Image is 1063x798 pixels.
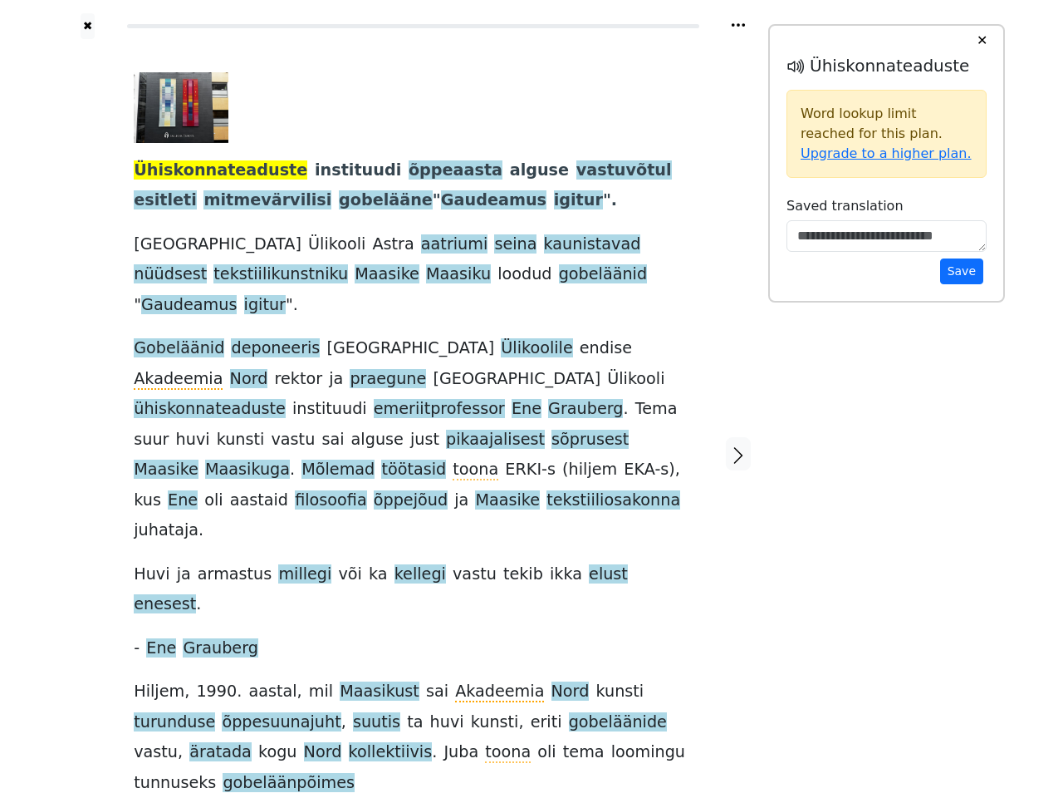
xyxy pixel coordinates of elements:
span: vastu [453,564,497,585]
span: töötasid [381,460,446,480]
span: Ülikoolile [501,338,572,359]
span: - [134,638,140,659]
span: , [297,682,302,702]
span: Grauberg [183,638,257,659]
span: , [518,712,523,733]
span: mitmevärvilisi [203,190,331,211]
span: kunsti [595,682,644,702]
span: hiljem [569,460,618,480]
span: õppejõud [374,490,448,511]
span: aatriumi [421,234,487,255]
span: ". [286,295,298,316]
span: kaunistavad [544,234,641,255]
span: toona [485,742,531,763]
div: Word lookup limit reached for this plan. [786,90,987,178]
span: " [134,295,141,316]
span: tunnuseks [134,773,216,794]
span: EKA-s [624,460,669,480]
span: Juba [443,742,478,763]
span: alguse [351,430,404,451]
span: ühiskonnateaduste [134,399,286,420]
span: just [410,430,439,451]
span: juhataja [134,520,198,541]
span: armastus [198,564,272,585]
span: rektor [275,369,323,390]
span: Maasikust [340,682,419,702]
span: kollektiivis [349,742,433,763]
span: Ene [512,399,541,420]
span: Nord [304,742,342,763]
span: 1990 [196,682,237,702]
span: Ene [146,638,176,659]
span: suur [134,430,169,451]
span: kunsti [217,430,265,451]
span: Maasikuga [205,460,290,480]
span: [GEOGRAPHIC_DATA] [433,369,600,390]
span: [GEOGRAPHIC_DATA] [326,338,494,359]
span: õppesuunajuht [222,712,340,733]
span: või [338,564,361,585]
span: . [432,742,437,763]
span: Huvi [134,564,169,585]
span: gobeläänid [559,264,647,285]
span: Akadeemia [134,369,223,390]
span: Ühiskonnateaduste [134,160,307,181]
span: huvi [430,712,464,733]
span: Ene [168,490,198,511]
span: igitur [244,295,286,316]
span: . [196,594,201,615]
span: millegi [278,564,331,585]
span: ta [407,712,423,733]
span: aastaid [230,490,288,511]
span: Hiljem [134,682,184,702]
span: Gaudeamus [141,295,237,316]
span: nüüdsest [134,264,207,285]
span: mil [309,682,333,702]
h5: Ühiskonnateaduste [786,56,987,77]
span: [GEOGRAPHIC_DATA] [134,234,301,255]
span: filosoofia [295,490,366,511]
span: sai [321,430,344,451]
span: turunduse [134,712,215,733]
span: Gobeläänid [134,338,224,359]
span: endise [580,338,632,359]
span: vastu [134,742,178,763]
span: äratada [189,742,252,763]
button: ✖ [81,13,95,39]
span: . [198,520,203,541]
span: oli [537,742,556,763]
span: Maasike [355,264,419,285]
span: kogu [258,742,297,763]
span: õppeaasta [409,160,502,181]
span: ja [454,490,468,511]
span: ikka [550,564,582,585]
span: , [341,712,346,733]
span: seina [494,234,536,255]
span: Ülikooli [308,234,365,255]
span: elust [589,564,628,585]
span: tema [563,742,605,763]
span: ka [369,564,388,585]
span: Gaudeamus [441,190,546,211]
button: ✕ [967,26,997,56]
span: oli [204,490,223,511]
span: loomingu [611,742,685,763]
span: igitur [554,190,603,211]
span: tekib [503,564,543,585]
span: ". [603,190,617,211]
span: gobeläänide [569,712,667,733]
span: kus [134,490,161,511]
span: instituudi [315,160,401,181]
span: sõprusest [551,430,629,451]
span: ), [669,460,680,480]
h6: Saved translation [786,198,987,214]
span: ( [562,460,569,480]
span: Maasike [475,490,540,511]
span: Tema [635,399,678,420]
span: gobeläänpõimes [223,773,355,794]
span: esitleti [134,190,197,211]
span: toona [453,460,498,480]
a: Upgrade to a higher plan. [801,145,972,161]
span: , [184,682,189,702]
